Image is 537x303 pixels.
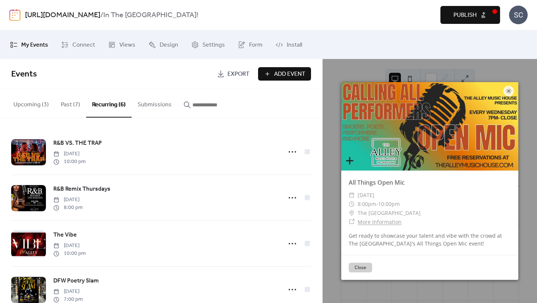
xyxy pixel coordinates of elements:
[358,209,421,218] span: The [GEOGRAPHIC_DATA]
[341,232,518,247] div: Get ready to showcase your talent and vibe with the crowd at The [GEOGRAPHIC_DATA]'s All Things O...
[132,89,178,117] button: Submissions
[202,39,225,51] span: Settings
[349,209,355,218] div: ​
[287,39,302,51] span: Install
[56,33,101,56] a: Connect
[53,277,99,285] span: DFW Poetry Slam
[440,6,500,24] button: Publish
[53,185,110,194] span: R&B Remix Thursdays
[53,276,99,286] a: DFW Poetry Slam
[53,138,102,148] a: R&B VS. THE TRAP
[53,184,110,194] a: R&B Remix Thursdays
[53,196,83,204] span: [DATE]
[358,218,402,225] a: More Information
[143,33,184,56] a: Design
[509,6,528,24] div: SC
[53,158,86,166] span: 10:00 pm
[53,150,86,158] span: [DATE]
[160,39,178,51] span: Design
[349,200,355,209] div: ​
[453,11,477,20] span: Publish
[227,70,249,79] span: Export
[358,200,376,207] span: 8:00pm
[270,33,308,56] a: Install
[53,139,102,148] span: R&B VS. THE TRAP
[358,191,374,200] span: [DATE]
[258,67,311,81] button: Add Event
[186,33,230,56] a: Settings
[4,33,54,56] a: My Events
[349,178,405,187] a: All Things Open Mic
[53,242,86,250] span: [DATE]
[53,230,77,240] a: The Vibe
[55,89,86,117] button: Past (7)
[53,231,77,240] span: The Vibe
[232,33,268,56] a: Form
[53,204,83,212] span: 8:00 pm
[378,200,400,207] span: 10:00pm
[86,89,132,118] button: Recurring (6)
[11,66,37,82] span: Events
[119,39,135,51] span: Views
[21,39,48,51] span: My Events
[53,250,86,257] span: 10:00 pm
[274,70,305,79] span: Add Event
[211,67,255,81] a: Export
[72,39,95,51] span: Connect
[103,33,141,56] a: Views
[349,218,355,227] div: ​
[25,8,100,22] a: [URL][DOMAIN_NAME]
[53,288,83,296] span: [DATE]
[376,200,378,207] span: -
[100,8,103,22] b: /
[349,191,355,200] div: ​
[349,263,372,272] button: Close
[7,89,55,117] button: Upcoming (3)
[249,39,263,51] span: Form
[9,9,21,21] img: logo
[103,8,198,22] b: In The [GEOGRAPHIC_DATA]!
